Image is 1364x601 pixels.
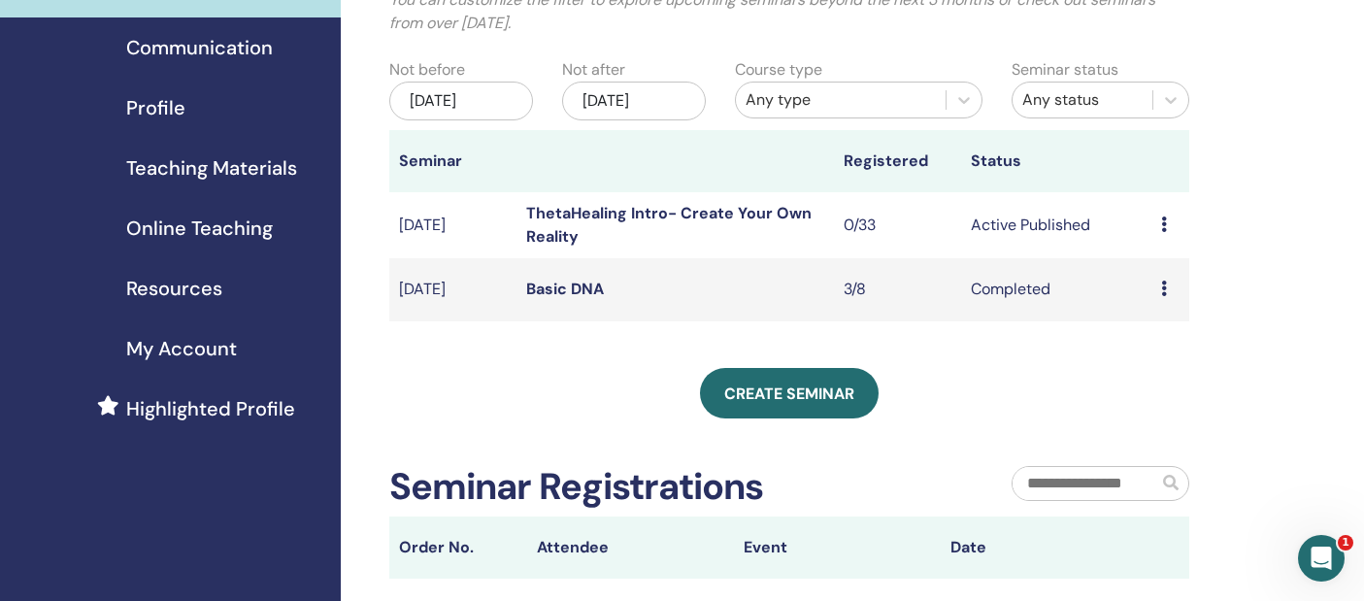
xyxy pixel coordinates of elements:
div: [DATE] [562,82,706,120]
span: Profile [126,93,185,122]
th: Attendee [527,517,734,579]
span: Teaching Materials [126,153,297,183]
td: [DATE] [389,192,516,258]
label: Seminar status [1012,58,1118,82]
div: [DATE] [389,82,533,120]
span: Online Teaching [126,214,273,243]
label: Course type [735,58,822,82]
td: 0/33 [834,192,961,258]
span: 1 [1338,535,1353,551]
th: Event [734,517,941,579]
iframe: Intercom live chat [1298,535,1345,582]
h2: Seminar Registrations [389,465,763,510]
label: Not before [389,58,465,82]
td: 3/8 [834,258,961,321]
a: Basic DNA [526,279,604,299]
a: Create seminar [700,368,879,418]
span: Resources [126,274,222,303]
th: Registered [834,130,961,192]
td: Completed [961,258,1151,321]
td: Active Published [961,192,1151,258]
div: Any status [1022,88,1143,112]
div: Any type [746,88,936,112]
span: Highlighted Profile [126,394,295,423]
span: Create seminar [724,384,854,404]
th: Seminar [389,130,516,192]
th: Order No. [389,517,527,579]
td: [DATE] [389,258,516,321]
a: ThetaHealing Intro- Create Your Own Reality [526,203,812,247]
th: Date [941,517,1148,579]
th: Status [961,130,1151,192]
span: My Account [126,334,237,363]
span: Communication [126,33,273,62]
label: Not after [562,58,625,82]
